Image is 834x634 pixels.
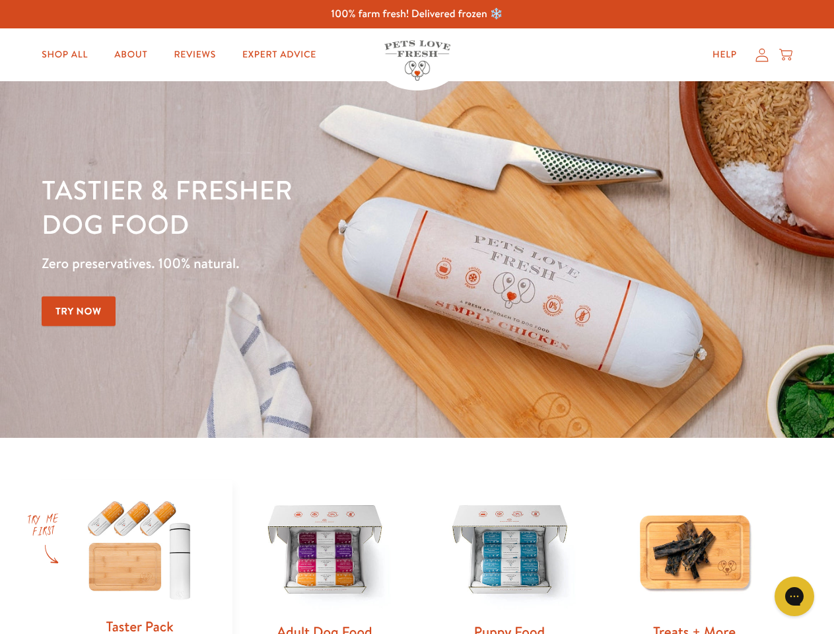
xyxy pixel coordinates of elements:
[768,572,821,621] iframe: Gorgias live chat messenger
[702,42,747,68] a: Help
[384,40,450,81] img: Pets Love Fresh
[163,42,226,68] a: Reviews
[232,42,327,68] a: Expert Advice
[42,252,542,275] p: Zero preservatives. 100% natural.
[42,172,542,241] h1: Tastier & fresher dog food
[42,297,116,326] a: Try Now
[104,42,158,68] a: About
[31,42,98,68] a: Shop All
